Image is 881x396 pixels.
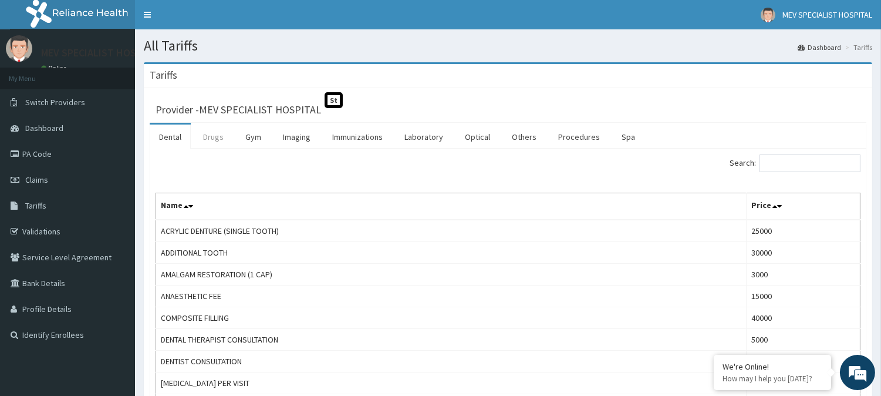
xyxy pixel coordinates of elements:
[61,66,197,81] div: Chat with us now
[455,125,499,149] a: Optical
[274,125,320,149] a: Imaging
[156,329,747,351] td: DENTAL THERAPIST CONSULTATION
[6,268,224,309] textarea: Type your message and hit 'Enter'
[25,123,63,133] span: Dashboard
[41,48,162,58] p: MEV SPECIALIST HOSPITAL
[41,64,69,72] a: Online
[156,372,747,394] td: [MEDICAL_DATA] PER VISIT
[156,193,747,220] th: Name
[156,307,747,329] td: COMPOSITE FILLING
[194,125,233,149] a: Drugs
[746,351,860,372] td: 10000
[150,125,191,149] a: Dental
[193,6,221,34] div: Minimize live chat window
[395,125,453,149] a: Laboratory
[144,38,872,53] h1: All Tariffs
[156,220,747,242] td: ACRYLIC DENTURE (SINGLE TOOTH)
[723,374,822,384] p: How may I help you today?
[746,264,860,286] td: 3000
[746,307,860,329] td: 40000
[746,220,860,242] td: 25000
[612,125,644,149] a: Spa
[761,8,775,22] img: User Image
[723,361,822,372] div: We're Online!
[25,97,85,108] span: Switch Providers
[156,242,747,264] td: ADDITIONAL TOOTH
[760,155,860,172] input: Search:
[156,105,321,115] h3: Provider - MEV SPECIALIST HOSPITAL
[6,35,32,62] img: User Image
[323,125,392,149] a: Immunizations
[746,242,860,264] td: 30000
[156,351,747,372] td: DENTIST CONSULTATION
[730,155,860,172] label: Search:
[502,125,546,149] a: Others
[68,122,162,240] span: We're online!
[798,42,841,52] a: Dashboard
[150,70,177,80] h3: Tariffs
[746,329,860,351] td: 5000
[236,125,271,149] a: Gym
[325,92,343,108] span: St
[156,264,747,286] td: AMALGAM RESTORATION (1 CAP)
[842,42,872,52] li: Tariffs
[22,59,48,88] img: d_794563401_company_1708531726252_794563401
[549,125,609,149] a: Procedures
[25,200,46,211] span: Tariffs
[746,193,860,220] th: Price
[156,286,747,307] td: ANAESTHETIC FEE
[782,9,872,20] span: MEV SPECIALIST HOSPITAL
[746,286,860,307] td: 15000
[25,174,48,185] span: Claims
